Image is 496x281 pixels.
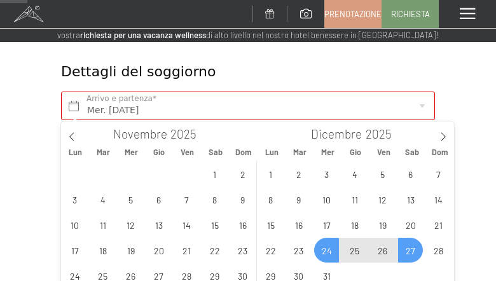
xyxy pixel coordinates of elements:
[230,161,255,186] span: Novembre 2, 2025
[61,148,89,156] span: Lun
[90,238,115,263] span: Novembre 18, 2025
[113,128,167,140] span: Novembre
[370,148,398,156] span: Ven
[362,127,404,141] input: Year
[325,1,381,27] a: Prenotazione
[398,212,423,237] span: Dicembre 20, 2025
[202,212,227,237] span: Novembre 15, 2025
[324,8,382,20] span: Prenotazione
[341,148,369,156] span: Gio
[118,238,143,263] span: Novembre 19, 2025
[146,212,171,237] span: Novembre 13, 2025
[426,161,451,186] span: Dicembre 7, 2025
[174,238,199,263] span: Novembre 21, 2025
[286,212,311,237] span: Dicembre 16, 2025
[80,30,206,40] strong: richiesta per una vacanza wellness
[230,212,255,237] span: Novembre 16, 2025
[426,148,454,156] span: Dom
[146,238,171,263] span: Novembre 20, 2025
[230,187,255,212] span: Novembre 9, 2025
[342,187,367,212] span: Dicembre 11, 2025
[342,212,367,237] span: Dicembre 18, 2025
[370,161,395,186] span: Dicembre 5, 2025
[89,148,117,156] span: Mar
[61,62,372,82] div: Dettagli del soggiorno
[258,187,283,212] span: Dicembre 8, 2025
[90,212,115,237] span: Novembre 11, 2025
[286,238,311,263] span: Dicembre 23, 2025
[314,161,339,186] span: Dicembre 3, 2025
[258,161,283,186] span: Dicembre 1, 2025
[382,1,438,27] a: Richiesta
[313,148,341,156] span: Mer
[398,161,423,186] span: Dicembre 6, 2025
[174,148,202,156] span: Ven
[258,148,286,156] span: Lun
[230,238,255,263] span: Novembre 23, 2025
[174,187,199,212] span: Novembre 7, 2025
[118,212,143,237] span: Novembre 12, 2025
[426,238,451,263] span: Dicembre 28, 2025
[286,187,311,212] span: Dicembre 9, 2025
[342,238,367,263] span: Dicembre 25, 2025
[342,161,367,186] span: Dicembre 4, 2025
[258,238,283,263] span: Dicembre 22, 2025
[398,148,426,156] span: Sab
[314,212,339,237] span: Dicembre 17, 2025
[311,128,362,140] span: Dicembre
[174,212,199,237] span: Novembre 14, 2025
[167,127,209,141] input: Year
[202,238,227,263] span: Novembre 22, 2025
[258,212,283,237] span: Dicembre 15, 2025
[62,238,87,263] span: Novembre 17, 2025
[202,161,227,186] span: Novembre 1, 2025
[117,148,145,156] span: Mer
[146,187,171,212] span: Novembre 6, 2025
[398,238,423,263] span: Dicembre 27, 2025
[426,212,451,237] span: Dicembre 21, 2025
[62,212,87,237] span: Novembre 10, 2025
[145,148,173,156] span: Gio
[118,187,143,212] span: Novembre 5, 2025
[426,187,451,212] span: Dicembre 14, 2025
[286,161,311,186] span: Dicembre 2, 2025
[90,187,115,212] span: Novembre 4, 2025
[370,187,395,212] span: Dicembre 12, 2025
[314,187,339,212] span: Dicembre 10, 2025
[286,148,313,156] span: Mar
[391,8,430,20] span: Richiesta
[62,187,87,212] span: Novembre 3, 2025
[202,187,227,212] span: Novembre 8, 2025
[398,187,423,212] span: Dicembre 13, 2025
[202,148,230,156] span: Sab
[230,148,258,156] span: Dom
[370,238,395,263] span: Dicembre 26, 2025
[370,212,395,237] span: Dicembre 19, 2025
